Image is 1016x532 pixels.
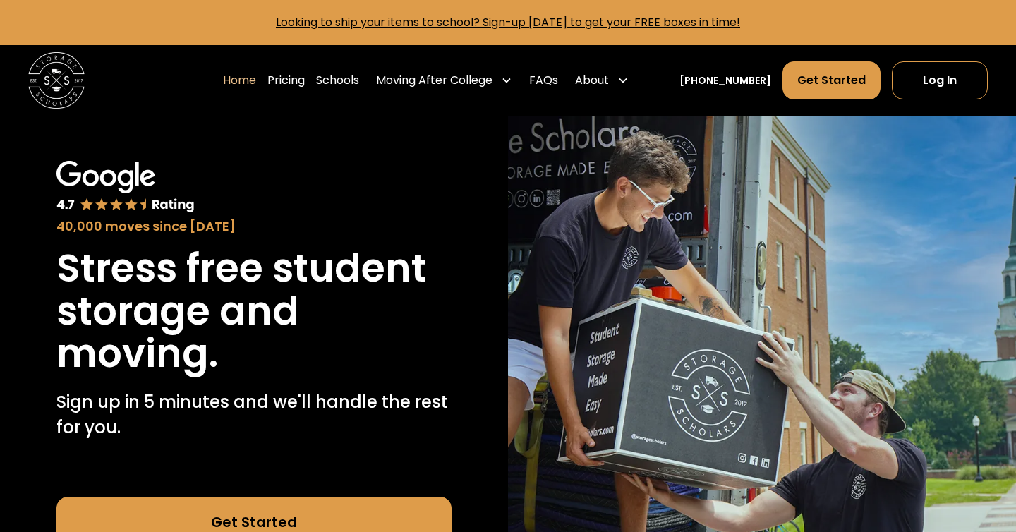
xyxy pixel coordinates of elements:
p: Sign up in 5 minutes and we'll handle the rest for you. [56,389,452,440]
a: Looking to ship your items to school? Sign-up [DATE] to get your FREE boxes in time! [276,14,740,30]
a: [PHONE_NUMBER] [679,73,771,88]
a: Home [223,61,256,100]
a: Pricing [267,61,305,100]
h1: Stress free student storage and moving. [56,247,452,375]
a: Get Started [782,61,881,99]
div: 40,000 moves since [DATE] [56,217,452,236]
a: Log In [892,61,988,99]
a: FAQs [529,61,558,100]
img: Google 4.7 star rating [56,161,195,214]
a: Schools [316,61,359,100]
div: About [569,61,634,100]
img: Storage Scholars main logo [28,52,85,109]
div: Moving After College [376,72,492,89]
div: About [575,72,609,89]
div: Moving After College [370,61,518,100]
